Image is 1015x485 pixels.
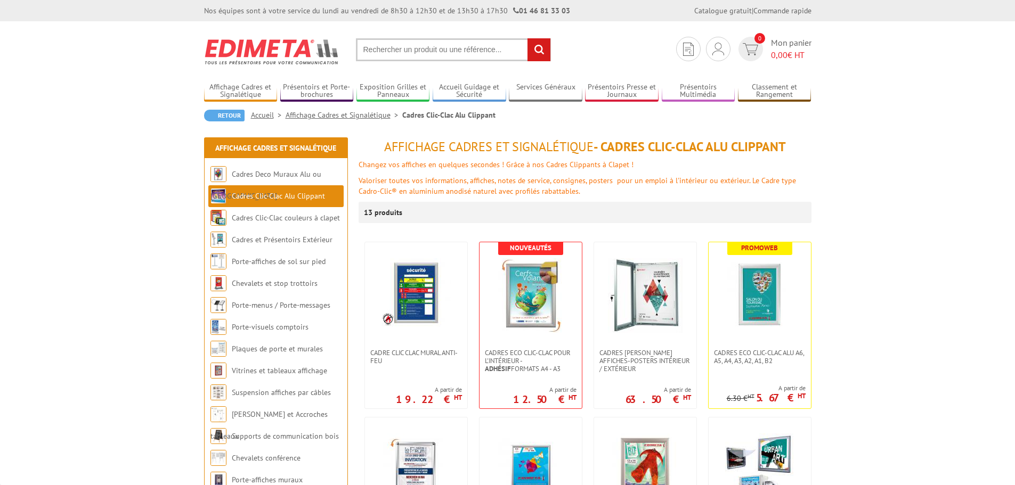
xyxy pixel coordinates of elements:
[396,396,462,402] p: 19.22 €
[356,83,430,100] a: Exposition Grilles et Panneaux
[210,169,321,201] a: Cadres Deco Muraux Alu ou [GEOGRAPHIC_DATA]
[232,213,340,223] a: Cadres Clic-Clac couleurs à clapet
[485,364,511,373] strong: Adhésif
[485,349,576,373] span: Cadres Eco Clic-Clac pour l'intérieur - formats A4 - A3
[722,258,797,333] img: Cadres Eco Clic-Clac alu A6, A5, A4, A3, A2, A1, B2
[771,49,811,61] span: € HT
[709,349,811,365] a: Cadres Eco Clic-Clac alu A6, A5, A4, A3, A2, A1, B2
[738,83,811,100] a: Classement et Rangement
[204,83,278,100] a: Affichage Cadres et Signalétique
[771,50,787,60] span: 0,00
[232,191,325,201] a: Cadres Clic-Clac Alu Clippant
[384,138,594,155] span: Affichage Cadres et Signalétique
[359,176,796,196] font: Valoriser toutes vos informations, affiches, notes de service, consignes, posters pour un emploi ...
[210,450,226,466] img: Chevalets conférence
[232,235,332,244] a: Cadres et Présentoirs Extérieur
[232,431,339,441] a: Supports de communication bois
[753,6,811,15] a: Commande rapide
[683,43,694,56] img: devis rapide
[756,394,806,401] p: 5.67 €
[204,110,245,121] a: Retour
[594,349,696,373] a: Cadres [PERSON_NAME] affiches-posters intérieur / extérieur
[736,37,811,61] a: devis rapide 0 Mon panier 0,00€ HT
[251,110,286,120] a: Accueil
[210,409,328,441] a: [PERSON_NAME] et Accroches tableaux
[286,110,402,120] a: Affichage Cadres et Signalétique
[210,297,226,313] img: Porte-menus / Porte-messages
[204,32,340,71] img: Edimeta
[727,384,806,392] span: A partir de
[454,393,462,402] sup: HT
[712,43,724,55] img: devis rapide
[741,243,778,252] b: Promoweb
[743,43,758,55] img: devis rapide
[493,258,568,333] img: Cadres Eco Clic-Clac pour l'intérieur - <strong>Adhésif</strong> formats A4 - A3
[210,384,226,400] img: Suspension affiches par câbles
[754,33,765,44] span: 0
[626,385,691,394] span: A partir de
[381,258,451,327] img: Cadre CLIC CLAC Mural ANTI-FEU
[480,349,582,373] a: Cadres Eco Clic-Clac pour l'intérieur -Adhésifformats A4 - A3
[232,388,331,397] a: Suspension affiches par câbles
[402,110,496,120] li: Cadres Clic-Clac Alu Clippant
[513,385,576,394] span: A partir de
[396,385,462,394] span: A partir de
[527,38,550,61] input: rechercher
[204,5,570,16] div: Nos équipes sont à votre service du lundi au vendredi de 8h30 à 12h30 et de 13h30 à 17h30
[364,202,404,223] p: 13 produits
[359,140,811,154] h1: - Cadres Clic-Clac Alu Clippant
[370,349,462,365] span: Cadre CLIC CLAC Mural ANTI-FEU
[585,83,659,100] a: Présentoirs Presse et Journaux
[662,83,735,100] a: Présentoirs Multimédia
[210,166,226,182] img: Cadres Deco Muraux Alu ou Bois
[714,349,806,365] span: Cadres Eco Clic-Clac alu A6, A5, A4, A3, A2, A1, B2
[599,349,691,373] span: Cadres [PERSON_NAME] affiches-posters intérieur / extérieur
[210,363,226,379] img: Vitrines et tableaux affichage
[232,344,323,354] a: Plaques de porte et murales
[569,393,576,402] sup: HT
[232,366,327,375] a: Vitrines et tableaux affichage
[513,6,570,15] strong: 01 46 81 33 03
[210,210,226,226] img: Cadres Clic-Clac couleurs à clapet
[210,341,226,357] img: Plaques de porte et murales
[232,278,318,288] a: Chevalets et stop trottoirs
[232,257,326,266] a: Porte-affiches de sol sur pied
[232,322,308,332] a: Porte-visuels comptoirs
[215,143,336,153] a: Affichage Cadres et Signalétique
[694,5,811,16] div: |
[748,392,754,400] sup: HT
[210,253,226,269] img: Porte-affiches de sol sur pied
[727,394,754,402] p: 6.30 €
[232,453,301,463] a: Chevalets conférence
[280,83,354,100] a: Présentoirs et Porte-brochures
[798,391,806,400] sup: HT
[608,258,683,333] img: Cadres vitrines affiches-posters intérieur / extérieur
[210,319,226,335] img: Porte-visuels comptoirs
[771,37,811,61] span: Mon panier
[359,160,634,169] font: Changez vos affiches en quelques secondes ! Grâce à nos Cadres Clippants à Clapet !
[356,38,551,61] input: Rechercher un produit ou une référence...
[509,83,582,100] a: Services Généraux
[210,275,226,291] img: Chevalets et stop trottoirs
[513,396,576,402] p: 12.50 €
[433,83,506,100] a: Accueil Guidage et Sécurité
[683,393,691,402] sup: HT
[210,406,226,422] img: Cimaises et Accroches tableaux
[626,396,691,402] p: 63.50 €
[232,475,303,484] a: Porte-affiches muraux
[694,6,752,15] a: Catalogue gratuit
[210,232,226,248] img: Cadres et Présentoirs Extérieur
[232,300,330,310] a: Porte-menus / Porte-messages
[365,349,467,365] a: Cadre CLIC CLAC Mural ANTI-FEU
[510,243,551,252] b: Nouveautés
